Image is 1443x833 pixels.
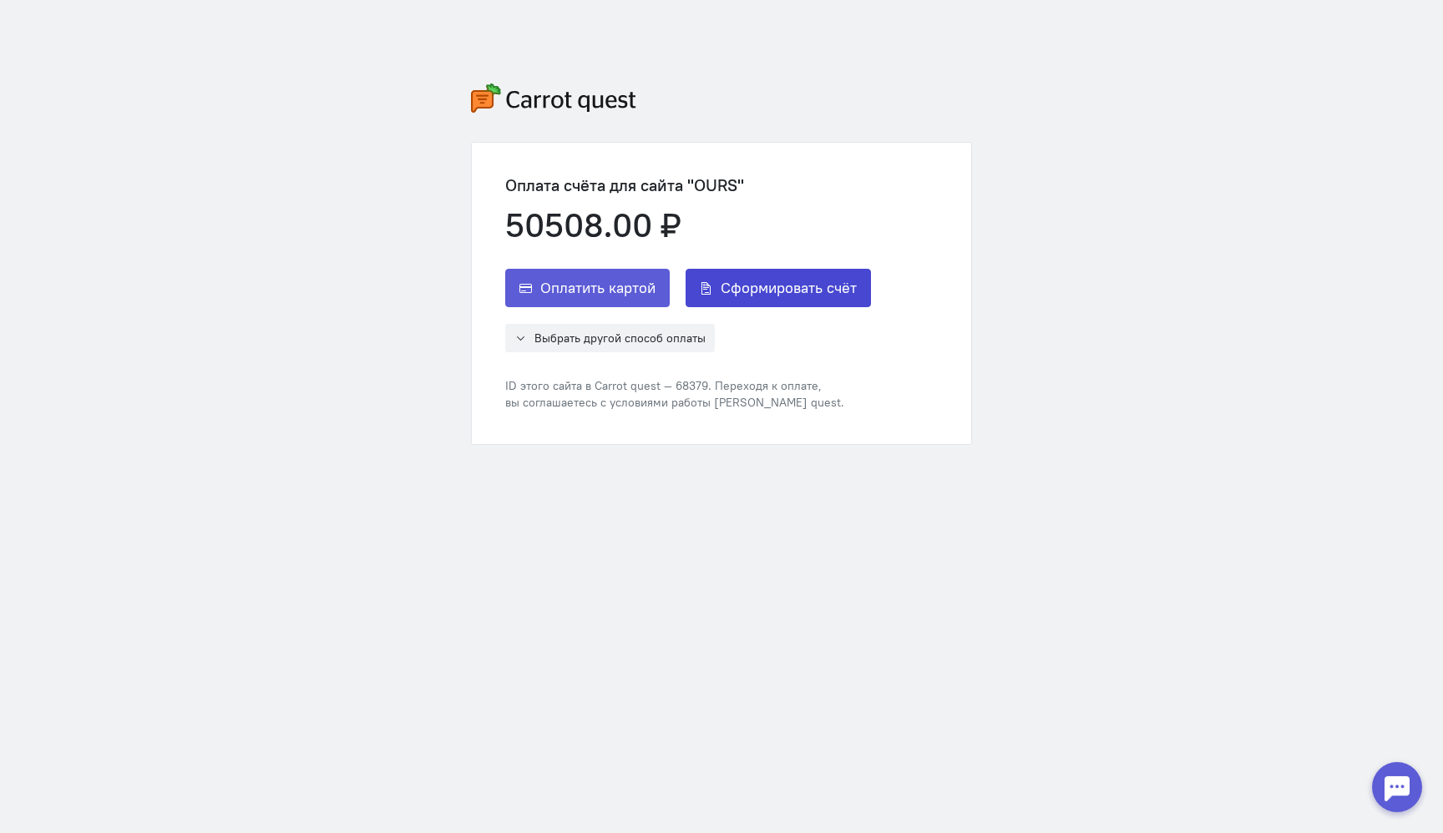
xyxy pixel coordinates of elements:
div: 50508.00 ₽ [505,207,871,244]
div: ID этого сайта в Carrot quest — 68379. Переходя к оплате, вы соглашаетесь с условиями работы [PER... [505,377,871,411]
div: Оплата счёта для сайта "OURS" [505,176,871,194]
span: Оплатить картой [540,278,656,298]
span: Выбрать другой способ оплаты [534,331,706,346]
button: Оплатить картой [505,269,670,307]
span: Сформировать счёт [721,278,857,298]
img: carrot-quest-logo.svg [471,83,636,113]
button: Сформировать счёт [686,269,871,307]
button: Выбрать другой способ оплаты [505,324,715,352]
